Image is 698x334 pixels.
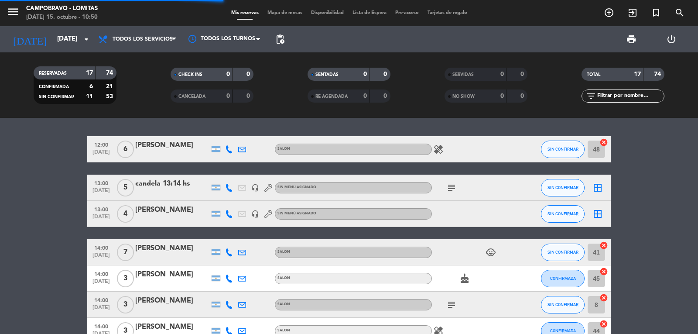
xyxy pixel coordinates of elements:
button: SIN CONFIRMAR [541,244,585,261]
i: filter_list [586,91,596,101]
span: SALON [277,250,290,254]
span: 13:00 [90,178,112,188]
span: NO SHOW [452,94,475,99]
div: [PERSON_NAME] [135,269,209,280]
i: subject [446,182,457,193]
span: 13:00 [90,204,112,214]
span: SERVIDAS [452,72,474,77]
span: SIN CONFIRMAR [547,185,578,190]
span: SIN CONFIRMAR [547,147,578,152]
button: SIN CONFIRMAR [541,296,585,313]
strong: 0 [226,93,230,99]
i: cancel [599,267,608,276]
i: border_all [592,209,603,219]
i: headset_mic [251,210,259,218]
strong: 74 [106,70,115,76]
strong: 0 [383,93,389,99]
button: SIN CONFIRMAR [541,179,585,196]
span: RE AGENDADA [315,94,348,99]
div: [PERSON_NAME] [135,204,209,216]
span: SALON [277,303,290,306]
span: SALON [277,276,290,280]
i: cancel [599,241,608,250]
span: 5 [117,179,134,196]
div: Campobravo - Lomitas [26,4,98,13]
strong: 0 [520,93,526,99]
strong: 11 [86,93,93,100]
button: SIN CONFIRMAR [541,141,585,158]
span: SENTADAS [315,72,339,77]
strong: 0 [226,71,230,77]
span: print [626,34,636,45]
strong: 17 [634,71,641,77]
i: border_all [592,182,603,193]
span: Todos los servicios [113,36,173,42]
span: SALON [277,329,290,332]
strong: 0 [383,71,389,77]
i: arrow_drop_down [81,34,92,45]
i: child_care [486,247,496,258]
span: Sin menú asignado [277,186,316,189]
span: [DATE] [90,305,112,315]
span: CONFIRMADA [550,276,576,281]
div: LOG OUT [651,26,691,52]
button: menu [7,5,20,21]
strong: 6 [89,83,93,90]
span: RESERVADAS [39,71,67,76]
span: 7 [117,244,134,261]
span: SIN CONFIRMAR [39,95,74,99]
div: [PERSON_NAME] [135,243,209,254]
i: power_settings_new [666,34,677,45]
span: Mis reservas [227,10,263,15]
span: Mapa de mesas [263,10,307,15]
input: Filtrar por nombre... [596,91,664,101]
i: search [674,7,685,18]
span: SIN CONFIRMAR [547,302,578,307]
span: 14:00 [90,269,112,279]
div: [PERSON_NAME] [135,140,209,151]
span: TOTAL [587,72,600,77]
span: SIN CONFIRMAR [547,211,578,216]
strong: 0 [500,93,504,99]
strong: 74 [654,71,663,77]
i: [DATE] [7,30,53,49]
span: 4 [117,205,134,223]
span: [DATE] [90,252,112,262]
span: [DATE] [90,279,112,289]
span: CONFIRMADA [550,328,576,333]
span: [DATE] [90,149,112,159]
span: Pre-acceso [391,10,423,15]
span: 14:00 [90,242,112,252]
i: cake [459,273,470,284]
span: [DATE] [90,188,112,198]
span: pending_actions [275,34,285,45]
span: Tarjetas de regalo [423,10,472,15]
i: add_circle_outline [604,7,614,18]
strong: 17 [86,70,93,76]
i: menu [7,5,20,18]
span: 12:00 [90,139,112,149]
span: SALON [277,147,290,151]
span: 14:00 [90,295,112,305]
button: SIN CONFIRMAR [541,205,585,223]
i: exit_to_app [627,7,638,18]
strong: 0 [363,71,367,77]
strong: 0 [246,71,252,77]
i: subject [446,300,457,310]
span: Disponibilidad [307,10,348,15]
span: SIN CONFIRMAR [547,250,578,255]
span: Sin menú asignado [277,212,316,215]
i: healing [433,144,444,155]
button: CONFIRMADA [541,270,585,287]
span: Lista de Espera [348,10,391,15]
span: 6 [117,141,134,158]
strong: 0 [500,71,504,77]
span: CONFIRMADA [39,85,69,89]
strong: 53 [106,93,115,100]
span: [DATE] [90,214,112,224]
div: [DATE] 15. octubre - 10:50 [26,13,98,22]
div: [PERSON_NAME] [135,295,209,306]
span: CHECK INS [178,72,202,77]
span: 14:00 [90,321,112,331]
i: turned_in_not [651,7,661,18]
